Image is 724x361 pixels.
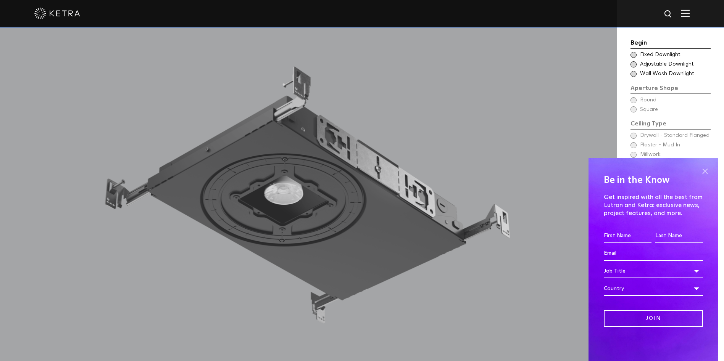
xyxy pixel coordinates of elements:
[640,51,710,59] span: Fixed Downlight
[604,246,703,261] input: Email
[34,8,80,19] img: ketra-logo-2019-white
[681,10,690,17] img: Hamburger%20Nav.svg
[640,70,710,78] span: Wall Wash Downlight
[604,193,703,217] p: Get inspired with all the best from Lutron and Ketra: exclusive news, project features, and more.
[655,229,703,243] input: Last Name
[664,10,673,19] img: search icon
[604,281,703,296] div: Country
[640,61,710,68] span: Adjustable Downlight
[604,173,703,188] h4: Be in the Know
[604,229,651,243] input: First Name
[604,264,703,278] div: Job Title
[630,38,711,49] div: Begin
[604,310,703,327] input: Join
